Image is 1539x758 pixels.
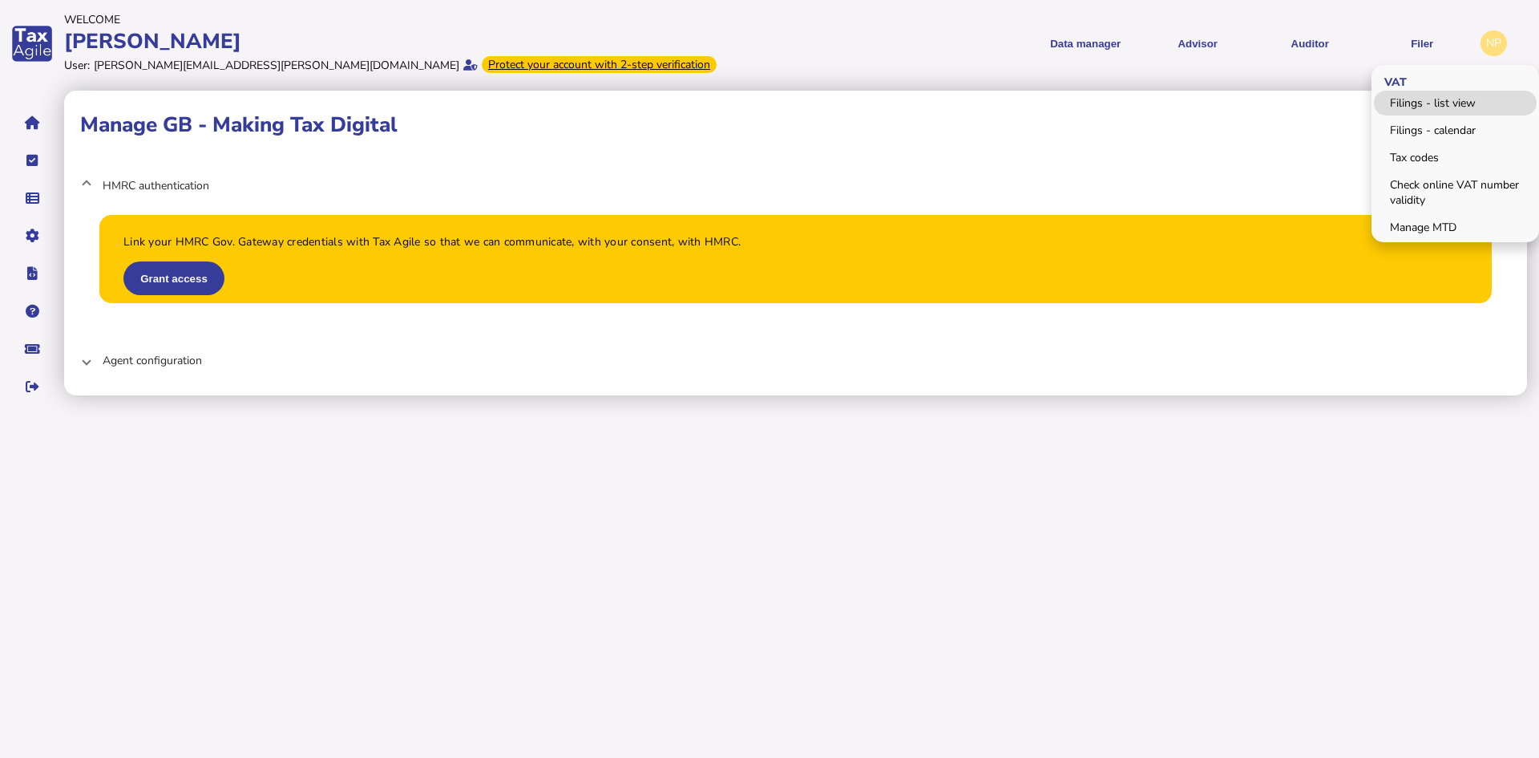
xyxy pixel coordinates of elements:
[1374,145,1537,170] a: Tax codes
[15,370,49,403] button: Sign out
[15,106,49,140] button: Home
[64,27,765,55] div: [PERSON_NAME]
[773,24,1473,63] menu: navigate products
[1374,118,1537,143] a: Filings - calendar
[123,261,224,295] button: Grant access
[1259,24,1360,63] button: Auditor
[15,219,49,253] button: Manage settings
[26,198,39,199] i: Data manager
[1374,91,1537,116] a: Filings - list view
[1147,24,1248,63] button: Shows a dropdown of VAT Advisor options
[64,12,765,27] div: Welcome
[80,341,1511,379] mat-expansion-panel-header: Agent configuration
[1035,24,1136,63] button: Shows a dropdown of Data manager options
[1374,215,1537,240] a: Manage MTD
[1480,30,1507,57] div: Profile settings
[123,234,741,250] p: Link your HMRC Gov. Gateway credentials with Tax Agile so that we can communicate, with your cons...
[1371,24,1472,63] button: Filer
[80,160,1511,211] mat-expansion-panel-header: HMRC authentication
[80,211,1511,328] div: HMRC authentication
[463,59,478,71] i: Email verified
[103,353,1492,368] span: Agent configuration
[94,58,459,73] div: [PERSON_NAME][EMAIL_ADDRESS][PERSON_NAME][DOMAIN_NAME]
[103,178,1492,193] span: HMRC authentication
[482,56,717,73] div: From Oct 1, 2025, 2-step verification will be required to login. Set it up now...
[15,144,49,177] button: Tasks
[64,58,90,73] div: User:
[15,181,49,215] button: Data manager
[1374,172,1537,213] a: Check online VAT number validity
[15,332,49,366] button: Raise a support ticket
[80,111,1511,139] h1: Manage GB - Making Tax Digital
[1371,62,1415,99] span: VAT
[15,294,49,328] button: Help pages
[15,257,49,290] button: Developer hub links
